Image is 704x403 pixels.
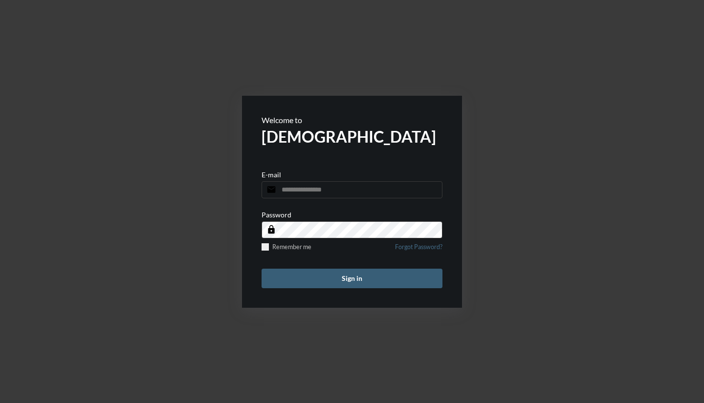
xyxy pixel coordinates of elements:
button: Sign in [262,269,442,288]
h2: [DEMOGRAPHIC_DATA] [262,127,442,146]
a: Forgot Password? [395,243,442,256]
p: Welcome to [262,115,442,125]
p: Password [262,211,291,219]
p: E-mail [262,170,281,179]
label: Remember me [262,243,311,251]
